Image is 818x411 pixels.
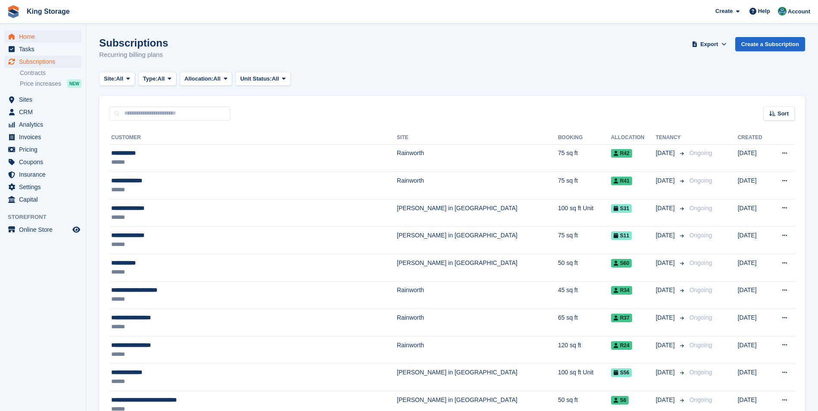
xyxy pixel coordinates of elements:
[558,254,611,282] td: 50 sq ft
[19,56,71,68] span: Subscriptions
[4,193,81,205] a: menu
[19,31,71,43] span: Home
[558,131,611,145] th: Booking
[104,75,116,83] span: Site:
[235,72,290,86] button: Unit Status: All
[4,156,81,168] a: menu
[19,106,71,118] span: CRM
[738,281,771,309] td: [DATE]
[611,396,629,405] span: S6
[397,254,558,282] td: [PERSON_NAME] in [GEOGRAPHIC_DATA]
[738,172,771,199] td: [DATE]
[690,259,712,266] span: Ongoing
[656,341,677,350] span: [DATE]
[4,118,81,131] a: menu
[71,224,81,235] a: Preview store
[19,143,71,156] span: Pricing
[690,149,712,156] span: Ongoing
[558,281,611,309] td: 45 sq ft
[611,149,632,158] span: R42
[777,109,789,118] span: Sort
[397,281,558,309] td: Rainworth
[7,5,20,18] img: stora-icon-8386f47178a22dfd0bd8f6a31ec36ba5ce8667c1dd55bd0f319d3a0aa187defe.svg
[4,224,81,236] a: menu
[611,286,632,295] span: R34
[738,131,771,145] th: Created
[690,177,712,184] span: Ongoing
[99,72,135,86] button: Site: All
[558,364,611,391] td: 100 sq ft Unit
[4,181,81,193] a: menu
[611,314,632,322] span: R37
[397,227,558,254] td: [PERSON_NAME] in [GEOGRAPHIC_DATA]
[143,75,158,83] span: Type:
[397,172,558,199] td: Rainworth
[690,286,712,293] span: Ongoing
[656,204,677,213] span: [DATE]
[272,75,279,83] span: All
[690,205,712,212] span: Ongoing
[788,7,810,16] span: Account
[20,80,61,88] span: Price increases
[656,231,677,240] span: [DATE]
[738,309,771,336] td: [DATE]
[656,313,677,322] span: [DATE]
[738,227,771,254] td: [DATE]
[611,204,632,213] span: S31
[758,7,770,16] span: Help
[213,75,221,83] span: All
[738,199,771,227] td: [DATE]
[738,144,771,172] td: [DATE]
[738,364,771,391] td: [DATE]
[19,93,71,106] span: Sites
[397,309,558,336] td: Rainworth
[738,336,771,364] td: [DATE]
[19,193,71,205] span: Capital
[558,309,611,336] td: 65 sq ft
[19,131,71,143] span: Invoices
[19,43,71,55] span: Tasks
[690,342,712,349] span: Ongoing
[397,364,558,391] td: [PERSON_NAME] in [GEOGRAPHIC_DATA]
[558,336,611,364] td: 120 sq ft
[611,259,632,268] span: S60
[397,144,558,172] td: Rainworth
[4,31,81,43] a: menu
[656,395,677,405] span: [DATE]
[778,7,787,16] img: John King
[690,232,712,239] span: Ongoing
[656,258,677,268] span: [DATE]
[180,72,232,86] button: Allocation: All
[611,231,632,240] span: S11
[138,72,176,86] button: Type: All
[397,131,558,145] th: Site
[690,369,712,376] span: Ongoing
[700,40,718,49] span: Export
[690,396,712,403] span: Ongoing
[715,7,733,16] span: Create
[656,149,677,158] span: [DATE]
[99,50,168,60] p: Recurring billing plans
[4,56,81,68] a: menu
[738,254,771,282] td: [DATE]
[240,75,272,83] span: Unit Status:
[19,224,71,236] span: Online Store
[611,341,632,350] span: R24
[656,131,686,145] th: Tenancy
[110,131,397,145] th: Customer
[735,37,805,51] a: Create a Subscription
[8,213,86,221] span: Storefront
[116,75,123,83] span: All
[4,106,81,118] a: menu
[558,199,611,227] td: 100 sq ft Unit
[19,181,71,193] span: Settings
[4,143,81,156] a: menu
[23,4,73,19] a: King Storage
[397,199,558,227] td: [PERSON_NAME] in [GEOGRAPHIC_DATA]
[656,368,677,377] span: [DATE]
[4,43,81,55] a: menu
[611,131,656,145] th: Allocation
[4,131,81,143] a: menu
[20,69,81,77] a: Contracts
[4,168,81,181] a: menu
